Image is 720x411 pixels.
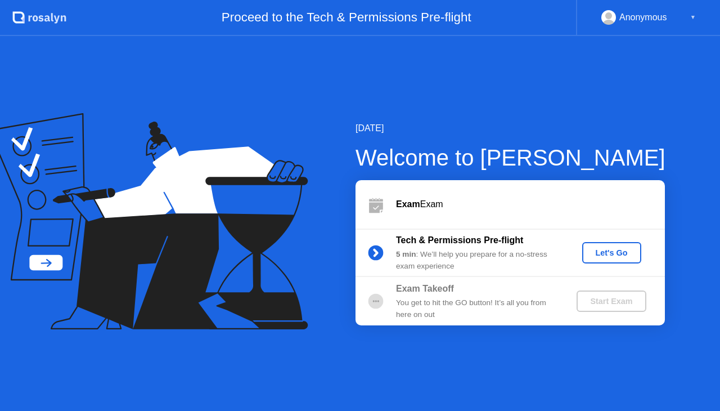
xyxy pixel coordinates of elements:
[396,284,454,293] b: Exam Takeoff
[396,250,416,258] b: 5 min
[577,291,646,312] button: Start Exam
[587,248,637,257] div: Let's Go
[396,297,558,320] div: You get to hit the GO button! It’s all you from here on out
[690,10,696,25] div: ▼
[396,249,558,272] div: : We’ll help you prepare for a no-stress exam experience
[396,235,523,245] b: Tech & Permissions Pre-flight
[355,141,665,175] div: Welcome to [PERSON_NAME]
[396,199,420,209] b: Exam
[619,10,667,25] div: Anonymous
[396,198,665,211] div: Exam
[582,242,641,263] button: Let's Go
[355,122,665,135] div: [DATE]
[581,297,641,306] div: Start Exam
